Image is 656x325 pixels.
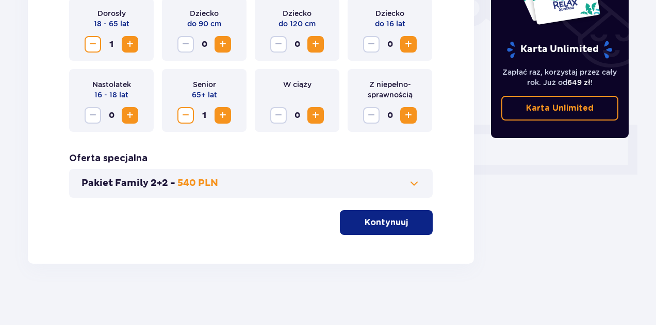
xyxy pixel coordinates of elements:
button: Zwiększ [215,36,231,53]
a: Karta Unlimited [501,96,619,121]
p: do 16 lat [375,19,405,29]
p: Z niepełno­sprawnością [356,79,424,100]
button: Zwiększ [215,107,231,124]
button: Zmniejsz [177,107,194,124]
p: W ciąży [283,79,311,90]
p: Dorosły [97,8,126,19]
p: 65+ lat [192,90,217,100]
button: Zmniejsz [85,36,101,53]
span: 0 [382,36,398,53]
p: do 90 cm [187,19,221,29]
p: 16 - 18 lat [94,90,128,100]
span: 0 [382,107,398,124]
button: Zwiększ [122,107,138,124]
button: Kontynuuj [340,210,433,235]
h3: Oferta specjalna [69,152,147,165]
button: Zmniejsz [270,36,287,53]
p: Senior [193,79,216,90]
span: 0 [103,107,120,124]
button: Zwiększ [122,36,138,53]
span: 0 [289,36,305,53]
button: Zmniejsz [270,107,287,124]
p: 540 PLN [177,177,218,190]
p: Dziecko [283,8,311,19]
p: Dziecko [375,8,404,19]
p: Pakiet Family 2+2 - [81,177,175,190]
p: Karta Unlimited [526,102,594,114]
button: Zmniejsz [177,36,194,53]
p: Dziecko [190,8,219,19]
span: 649 zł [567,78,591,87]
span: 1 [103,36,120,53]
p: 18 - 65 lat [94,19,129,29]
p: Karta Unlimited [506,41,613,59]
button: Zwiększ [400,107,417,124]
button: Zwiększ [307,107,324,124]
p: Nastolatek [92,79,131,90]
span: 0 [196,36,212,53]
button: Zwiększ [307,36,324,53]
button: Pakiet Family 2+2 -540 PLN [81,177,420,190]
span: 1 [196,107,212,124]
button: Zmniejsz [85,107,101,124]
button: Zmniejsz [363,107,380,124]
button: Zmniejsz [363,36,380,53]
p: Zapłać raz, korzystaj przez cały rok. Już od ! [501,67,619,88]
button: Zwiększ [400,36,417,53]
p: do 120 cm [278,19,316,29]
span: 0 [289,107,305,124]
p: Kontynuuj [365,217,408,228]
